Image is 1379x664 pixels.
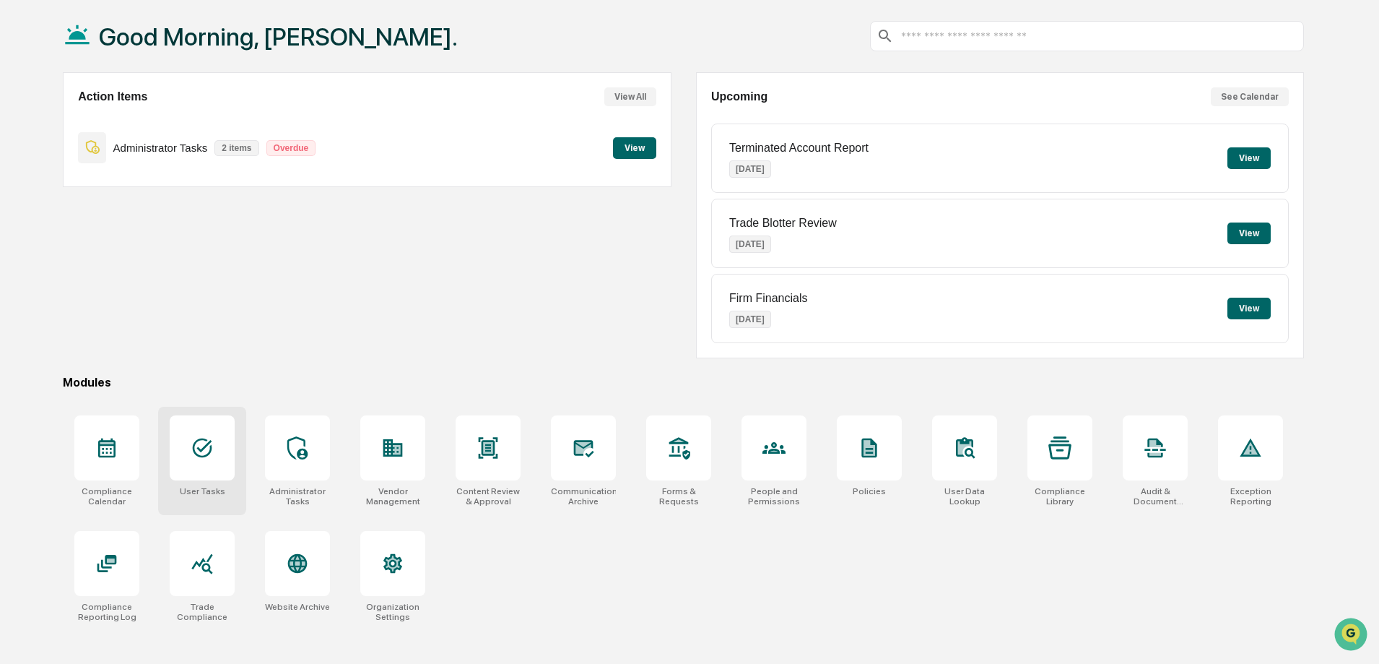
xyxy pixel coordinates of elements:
[105,184,116,195] div: 🗄️
[63,376,1304,389] div: Modules
[1333,616,1372,655] iframe: Open customer support
[1218,486,1283,506] div: Exception Reporting
[113,142,208,154] p: Administrator Tasks
[14,184,26,195] div: 🖐️
[99,22,458,51] h1: Good Morning, [PERSON_NAME].
[38,66,238,81] input: Clear
[360,602,425,622] div: Organization Settings
[729,236,771,253] p: [DATE]
[741,486,806,506] div: People and Permissions
[1227,147,1271,169] button: View
[265,602,330,612] div: Website Archive
[711,90,767,103] h2: Upcoming
[74,486,139,506] div: Compliance Calendar
[1123,486,1188,506] div: Audit & Document Logs
[265,486,330,506] div: Administrator Tasks
[729,142,869,155] p: Terminated Account Report
[1227,298,1271,319] button: View
[180,486,225,496] div: User Tasks
[456,486,521,506] div: Content Review & Approval
[1027,486,1092,506] div: Compliance Library
[78,90,147,103] h2: Action Items
[266,140,316,156] p: Overdue
[729,311,771,328] p: [DATE]
[729,160,771,178] p: [DATE]
[49,125,183,137] div: We're available if you need us!
[144,245,175,256] span: Pylon
[729,217,837,230] p: Trade Blotter Review
[49,111,237,125] div: Start new chat
[613,137,656,159] button: View
[14,30,263,53] p: How can we help?
[1211,87,1289,106] button: See Calendar
[9,176,99,202] a: 🖐️Preclearance
[14,111,40,137] img: 1746055101610-c473b297-6a78-478c-a979-82029cc54cd1
[1227,223,1271,244] button: View
[119,182,179,197] span: Attestations
[245,115,263,132] button: Start new chat
[102,244,175,256] a: Powered byPylon
[551,486,616,506] div: Communications Archive
[29,210,91,224] span: Data Lookup
[729,292,807,305] p: Firm Financials
[214,140,258,156] p: 2 items
[360,486,425,506] div: Vendor Management
[74,602,139,622] div: Compliance Reporting Log
[29,182,93,197] span: Preclearance
[613,140,656,154] a: View
[932,486,997,506] div: User Data Lookup
[604,87,656,106] button: View All
[853,486,886,496] div: Policies
[646,486,711,506] div: Forms & Requests
[14,211,26,223] div: 🔎
[9,204,97,230] a: 🔎Data Lookup
[170,602,235,622] div: Trade Compliance
[99,176,185,202] a: 🗄️Attestations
